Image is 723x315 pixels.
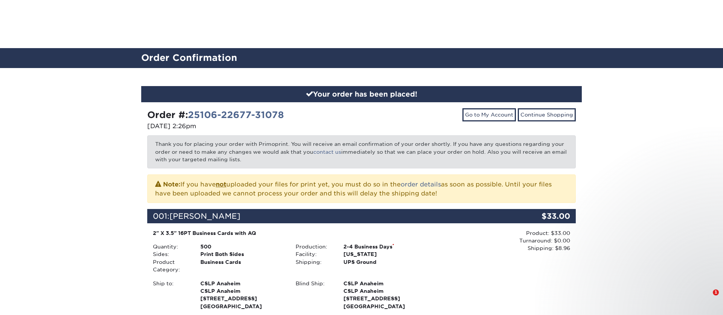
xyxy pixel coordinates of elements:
div: Print Both Sides [195,250,290,258]
div: Production: [290,243,337,250]
strong: [GEOGRAPHIC_DATA] [200,280,284,309]
div: 500 [195,243,290,250]
a: Go to My Account [462,108,516,121]
h2: Order Confirmation [136,51,587,65]
strong: Note: [163,181,180,188]
b: not [216,181,226,188]
span: CSLP Anaheim [200,287,284,295]
span: [STREET_ADDRESS] [343,295,427,302]
div: Business Cards [195,258,290,274]
div: Your order has been placed! [141,86,582,103]
p: [DATE] 2:26pm [147,122,356,131]
div: Product Category: [147,258,195,274]
a: 25106-22677-31078 [188,109,284,120]
a: contact us [313,149,341,155]
span: [STREET_ADDRESS] [200,295,284,302]
div: Facility: [290,250,337,258]
strong: [GEOGRAPHIC_DATA] [343,280,427,309]
span: CSLP Anaheim [200,280,284,287]
div: Ship to: [147,280,195,310]
p: If you have uploaded your files for print yet, you must do so in the as soon as possible. Until y... [155,179,568,198]
div: Shipping: [290,258,337,266]
div: Blind Ship: [290,280,337,310]
iframe: Intercom live chat [697,289,715,307]
a: order details [401,181,441,188]
span: 1 [713,289,719,295]
span: CSLP Anaheim [343,287,427,295]
div: Product: $33.00 Turnaround: $0.00 Shipping: $8.96 [433,229,570,252]
div: Quantity: [147,243,195,250]
a: Continue Shopping [518,108,576,121]
div: $33.00 [504,209,576,223]
div: [US_STATE] [338,250,433,258]
div: 2" X 3.5" 16PT Business Cards with AQ [153,229,427,237]
div: 001: [147,209,504,223]
span: [PERSON_NAME] [169,212,240,221]
div: 2-4 Business Days [338,243,433,250]
strong: Order #: [147,109,284,120]
span: CSLP Anaheim [343,280,427,287]
div: Sides: [147,250,195,258]
div: UPS Ground [338,258,433,266]
p: Thank you for placing your order with Primoprint. You will receive an email confirmation of your ... [147,135,576,168]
